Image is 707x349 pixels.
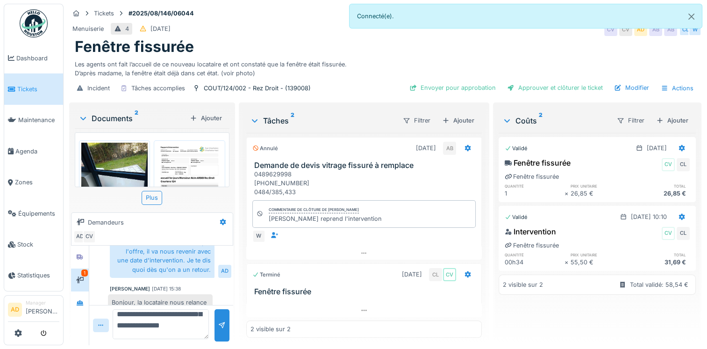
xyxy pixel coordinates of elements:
[634,23,647,36] div: AD
[662,227,675,240] div: CV
[662,158,675,171] div: CV
[505,252,564,258] h6: quantité
[630,183,690,189] h6: total
[87,84,110,93] div: Incident
[502,115,609,126] div: Coûts
[406,81,500,94] div: Envoyer pour approbation
[564,189,571,198] div: ×
[18,116,59,124] span: Maintenance
[4,43,63,73] a: Dashboard
[505,183,564,189] h6: quantité
[503,280,543,289] div: 2 visible sur 2
[125,9,198,18] strong: #2025/08/146/06044
[505,258,564,267] div: 00h34
[505,213,528,221] div: Validé
[150,24,171,33] div: [DATE]
[688,23,701,36] div: W
[402,270,422,279] div: [DATE]
[8,299,59,322] a: AD Manager[PERSON_NAME]
[539,115,543,126] sup: 2
[81,143,148,232] img: dh45z7c4zmtizw8qtgzijtjqunqn
[505,172,559,181] div: Fenêtre fissurée
[250,115,395,126] div: Tâches
[17,240,59,249] span: Stock
[218,265,231,278] div: AD
[73,230,86,243] div: AD
[438,114,478,127] div: Ajouter
[83,230,96,243] div: CV
[571,183,630,189] h6: prix unitaire
[571,252,630,258] h6: prix unitaire
[443,268,456,281] div: CV
[679,23,692,36] div: CL
[4,136,63,167] a: Agenda
[677,158,690,171] div: CL
[250,325,291,334] div: 2 visible sur 2
[647,144,667,153] div: [DATE]
[505,145,528,153] div: Validé
[252,145,278,153] div: Annulé
[254,161,478,170] h3: Demande de devis vitrage fissuré à remplace
[88,218,124,227] div: Demandeurs
[186,112,226,124] div: Ajouter
[505,157,571,168] div: Fenêtre fissurée
[15,178,59,187] span: Zones
[75,38,194,56] h1: Fenêtre fissurée
[254,287,478,296] h3: Fenêtre fissurée
[664,23,677,36] div: AB
[613,114,649,127] div: Filtrer
[156,143,222,237] img: cnhpjc9orocc13rp5y23m9fve75v
[630,189,690,198] div: 26,85 €
[75,56,696,78] div: Les agents ont fait l’accueil de ce nouveau locataire et ont constaté que la fenêtre était fissur...
[17,85,59,94] span: Tickets
[443,142,456,155] div: AB
[604,23,617,36] div: CV
[677,227,690,240] div: CL
[142,191,162,204] div: Plus
[269,214,382,223] div: [PERSON_NAME] reprend l'intervention
[16,54,59,63] span: Dashboard
[657,81,698,95] div: Actions
[72,24,104,33] div: Menuiserie
[505,241,559,250] div: Fenêtre fissurée
[252,230,265,243] div: W
[4,167,63,198] a: Zones
[8,303,22,317] li: AD
[399,114,435,127] div: Filtrer
[110,285,150,292] div: [PERSON_NAME]
[571,258,630,267] div: 55,50 €
[15,147,59,156] span: Agenda
[26,299,59,306] div: Manager
[505,226,556,237] div: Intervention
[564,258,571,267] div: ×
[630,258,690,267] div: 31,69 €
[505,189,564,198] div: 1
[4,73,63,104] a: Tickets
[291,115,294,126] sup: 2
[649,23,662,36] div: AB
[81,269,88,276] div: 1
[619,23,632,36] div: CV
[571,189,630,198] div: 26,85 €
[4,105,63,136] a: Maintenance
[349,4,703,29] div: Connecté(e).
[125,24,129,33] div: 4
[26,299,59,320] li: [PERSON_NAME]
[152,285,181,292] div: [DATE] 15:38
[681,4,702,29] button: Close
[610,81,653,94] div: Modifier
[254,170,478,197] div: 0489629998 [PHONE_NUMBER] 0484/385,433
[4,229,63,260] a: Stock
[17,271,59,280] span: Statistiques
[79,113,186,124] div: Documents
[20,9,48,37] img: Badge_color-CXgf-gQk.svg
[429,268,442,281] div: CL
[4,260,63,291] a: Statistiques
[416,144,436,153] div: [DATE]
[204,84,311,93] div: COUT/124/002 - Rez Droit - (139008)
[4,198,63,229] a: Équipements
[18,209,59,218] span: Équipements
[269,207,359,213] div: Commentaire de clôture de [PERSON_NAME]
[652,114,692,127] div: Ajouter
[135,113,138,124] sup: 2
